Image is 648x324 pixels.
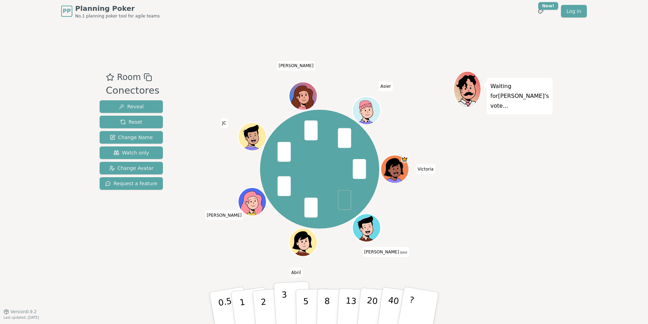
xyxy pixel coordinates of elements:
button: Version0.9.2 [3,309,37,315]
span: Click to change your name [362,247,409,257]
span: Watch only [114,149,149,156]
button: Change Name [100,131,163,144]
span: Click to change your name [289,267,302,277]
span: Reveal [119,103,144,110]
span: (you) [399,251,408,254]
button: Click to change your avatar [353,214,380,241]
span: Last updated: [DATE] [3,316,39,319]
button: Add as favourite [106,71,114,84]
a: PPPlanning PokerNo.1 planning poker tool for agile teams [61,3,160,19]
button: Watch only [100,146,163,159]
span: Click to change your name [277,61,315,71]
button: Change Avatar [100,162,163,174]
span: Victoria is the host [401,156,408,163]
button: Reveal [100,100,163,113]
span: Change Avatar [109,165,154,172]
span: Reset [120,118,142,125]
div: New! [538,2,558,10]
span: No.1 planning poker tool for agile teams [75,13,160,19]
div: Conectores [106,84,159,98]
span: Room [117,71,141,84]
span: PP [63,7,71,15]
button: Request a feature [100,177,163,190]
a: Log in [561,5,587,17]
button: Reset [100,116,163,128]
p: Waiting for [PERSON_NAME] 's vote... [490,81,549,111]
span: Click to change your name [205,210,244,220]
span: Click to change your name [220,118,228,128]
button: New! [534,5,547,17]
span: Planning Poker [75,3,160,13]
span: Click to change your name [416,164,435,174]
span: Version 0.9.2 [10,309,37,315]
span: Click to change your name [379,81,393,91]
span: Request a feature [105,180,157,187]
span: Change Name [110,134,153,141]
